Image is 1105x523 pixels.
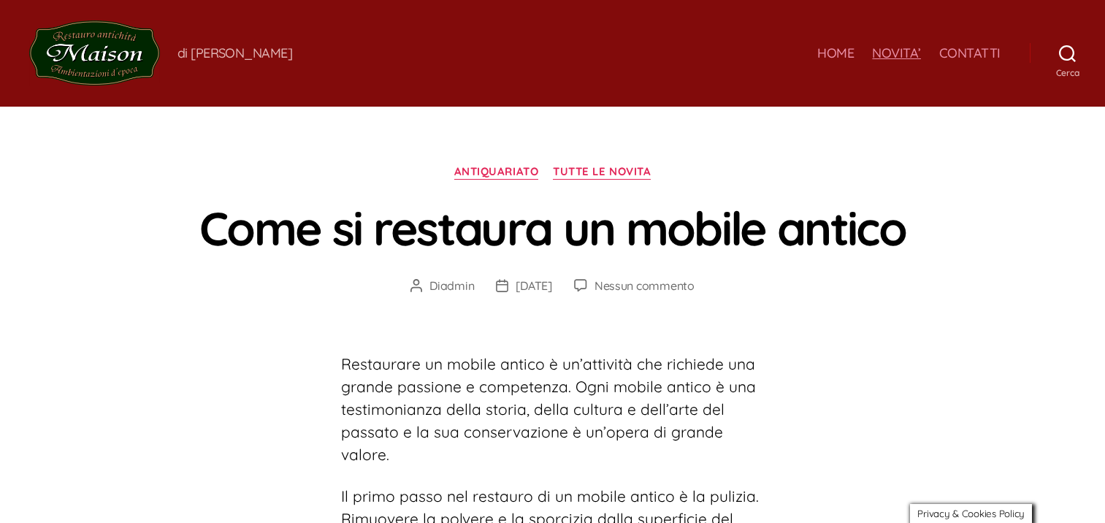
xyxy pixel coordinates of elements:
[594,278,695,293] a: Nessun commento
[872,45,921,61] a: NOVITA’
[1030,67,1105,78] span: Cerca
[817,45,854,61] a: HOME
[917,508,1025,519] span: Privacy & Cookies Policy
[199,199,906,257] a: Come si restaura un mobile antico
[1030,37,1105,69] button: Cerca
[516,278,551,293] a: [DATE]
[553,165,651,180] a: TUTTE LE NOVITA
[429,277,474,294] span: Di
[177,45,292,61] div: di [PERSON_NAME]
[440,278,475,293] a: admin
[817,45,1001,61] nav: Orizzontale
[341,353,765,466] p: Restaurare un mobile antico è un’attività che richiede una grande passione e competenza. Ogni mob...
[454,165,539,180] a: ANTIQUARIATO
[29,20,160,86] img: MAISON
[939,45,1001,61] a: CONTATTI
